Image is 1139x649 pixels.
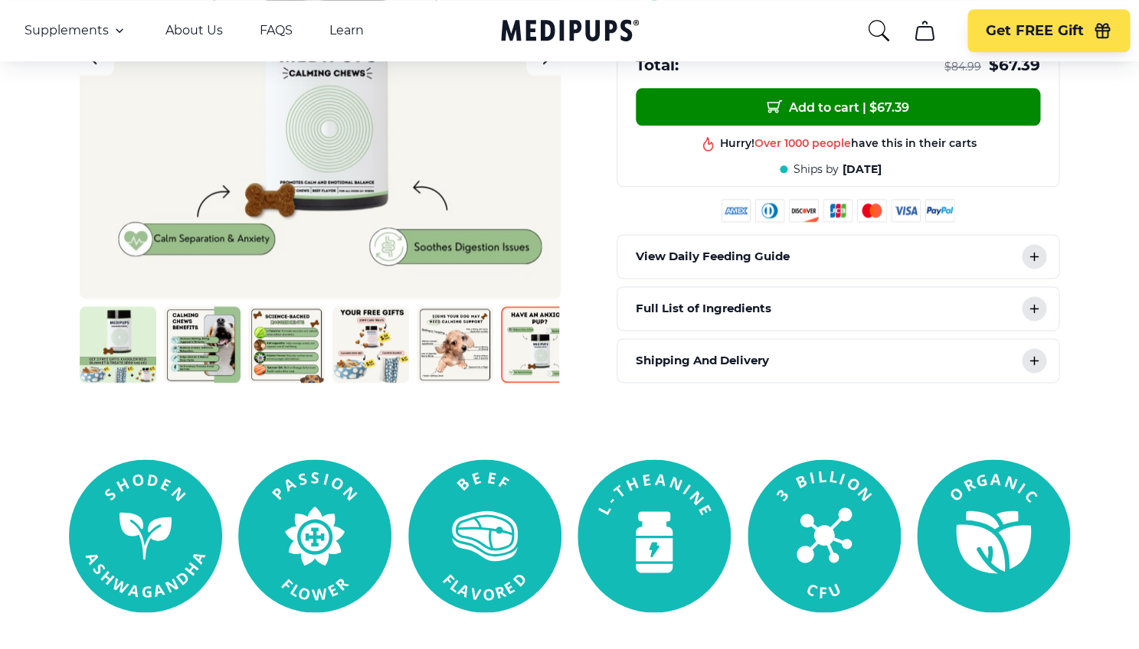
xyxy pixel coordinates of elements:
a: Learn [329,23,364,38]
div: Hurry! have this in their carts [720,136,977,151]
span: $ 67.39 [989,55,1040,76]
span: $ 84.99 [944,60,981,74]
img: Calming Dog Chews | Natural Dog Supplements [248,306,325,383]
img: Calming Dog Chews | Natural Dog Supplements [501,306,578,383]
span: Add to cart | $ 67.39 [767,99,909,115]
p: View Daily Feeding Guide [636,247,790,266]
span: Get FREE Gift [986,22,1084,40]
span: Over 1000 people [754,136,851,150]
span: Ships by [794,162,839,177]
p: Full List of Ingredients [636,299,771,318]
p: Shipping And Delivery [636,351,769,370]
img: Calming Dog Chews | Natural Dog Supplements [164,306,241,383]
button: search [866,18,891,43]
span: [DATE] [843,162,882,177]
a: Medipups [501,16,639,47]
a: About Us [165,23,223,38]
button: Supplements [25,21,129,40]
span: Total: [636,55,679,76]
img: payment methods [722,199,954,222]
button: Add to cart | $67.39 [636,88,1040,126]
button: Get FREE Gift [967,9,1130,52]
span: Supplements [25,23,109,38]
img: Calming Dog Chews | Natural Dog Supplements [417,306,493,383]
img: Calming Dog Chews | Natural Dog Supplements [332,306,409,383]
img: Calming Dog Chews | Natural Dog Supplements [80,306,156,383]
a: FAQS [260,23,293,38]
button: cart [906,12,943,49]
